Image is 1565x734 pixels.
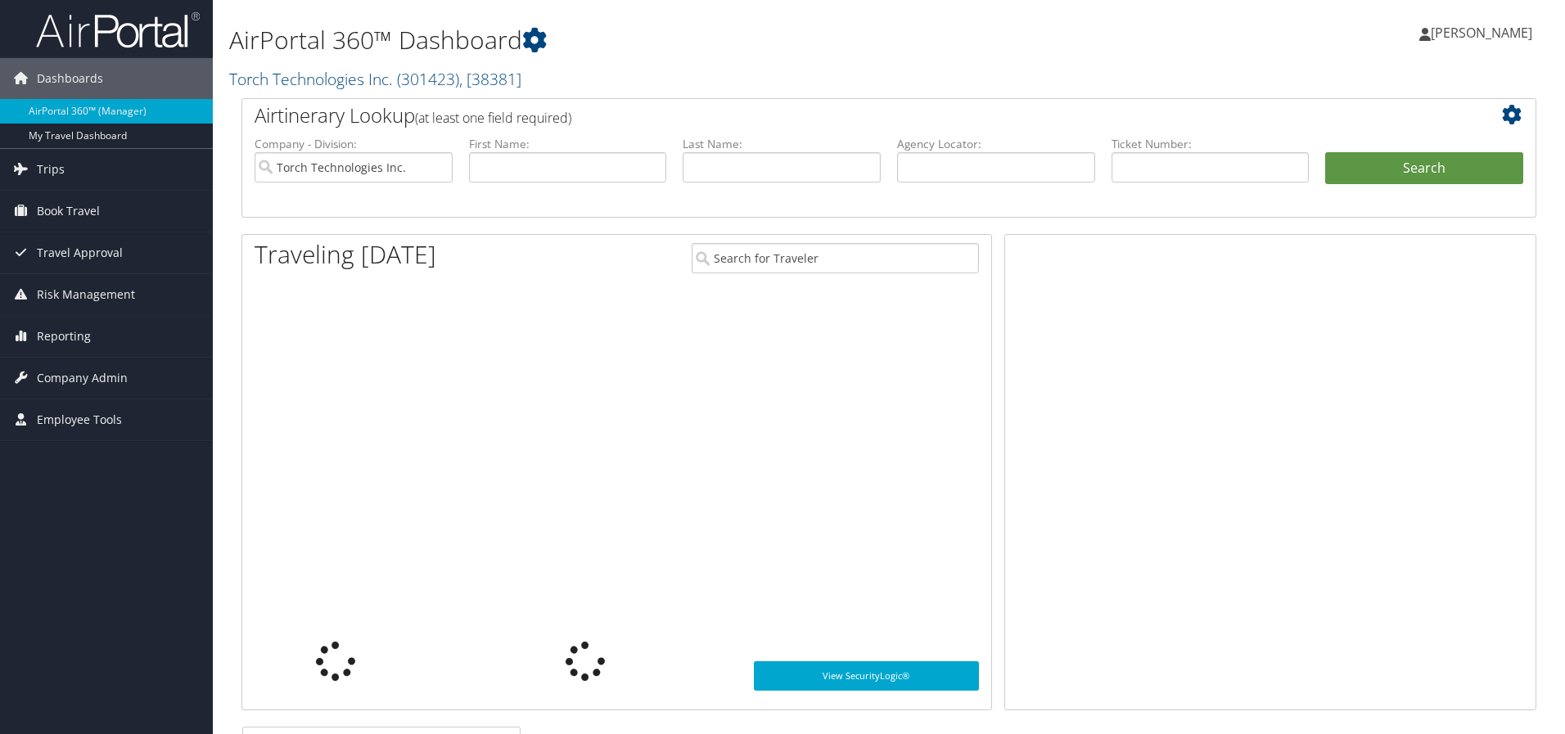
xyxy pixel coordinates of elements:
[415,109,571,127] span: (at least one field required)
[692,243,979,273] input: Search for Traveler
[37,274,135,315] span: Risk Management
[37,399,122,440] span: Employee Tools
[459,68,521,90] span: , [ 38381 ]
[1431,24,1532,42] span: [PERSON_NAME]
[255,237,436,272] h1: Traveling [DATE]
[683,136,881,152] label: Last Name:
[37,149,65,190] span: Trips
[255,136,453,152] label: Company - Division:
[229,68,521,90] a: Torch Technologies Inc.
[754,661,979,691] a: View SecurityLogic®
[1419,8,1549,57] a: [PERSON_NAME]
[37,58,103,99] span: Dashboards
[469,136,667,152] label: First Name:
[37,316,91,357] span: Reporting
[897,136,1095,152] label: Agency Locator:
[1112,136,1310,152] label: Ticket Number:
[1325,152,1523,185] button: Search
[37,232,123,273] span: Travel Approval
[37,191,100,232] span: Book Travel
[37,358,128,399] span: Company Admin
[397,68,459,90] span: ( 301423 )
[255,101,1415,129] h2: Airtinerary Lookup
[36,11,200,49] img: airportal-logo.png
[229,23,1109,57] h1: AirPortal 360™ Dashboard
